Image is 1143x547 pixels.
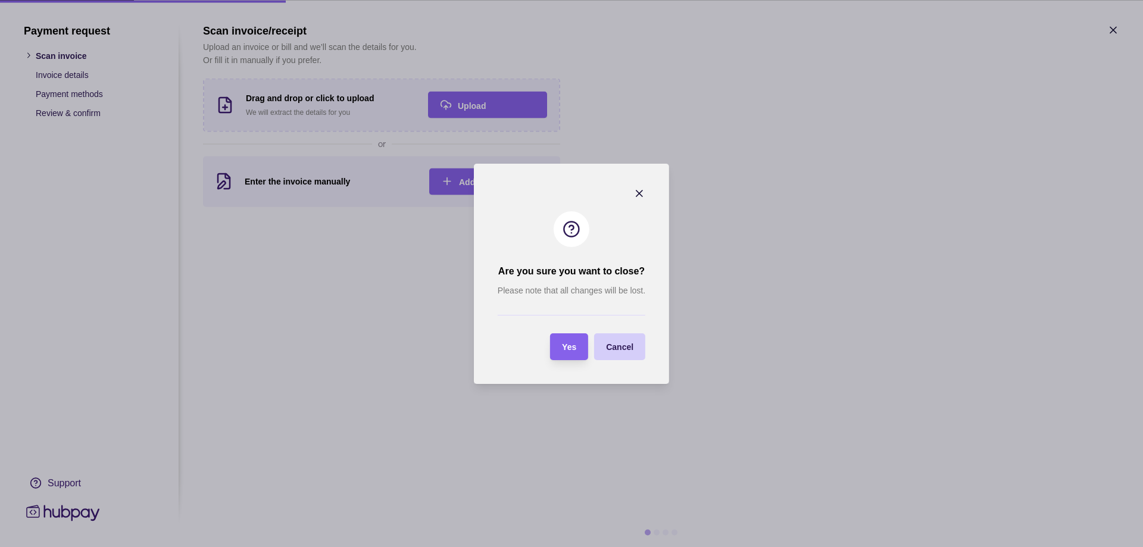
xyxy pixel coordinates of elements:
[606,342,633,352] span: Cancel
[550,333,588,360] button: Yes
[498,284,645,297] p: Please note that all changes will be lost.
[594,333,645,360] button: Cancel
[562,342,576,352] span: Yes
[498,265,645,278] h2: Are you sure you want to close?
